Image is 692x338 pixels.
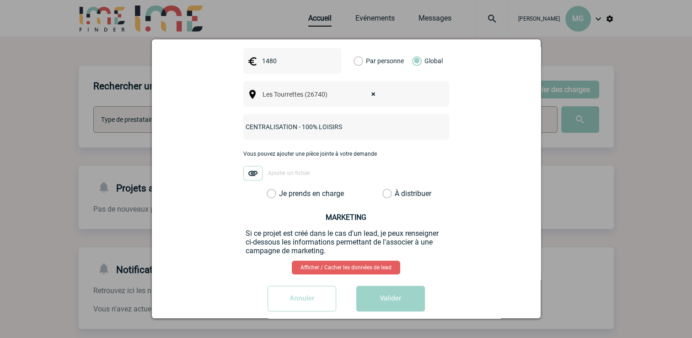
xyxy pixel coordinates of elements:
[268,170,310,177] span: Ajouter un fichier
[243,151,449,157] p: Vous pouvez ajouter une pièce jointe à votre demande
[267,189,282,198] label: Je prends en charge
[259,88,385,101] span: Les Tourrettes (26740)
[354,48,364,74] label: Par personne
[382,189,392,198] label: À distribuer
[356,286,425,311] button: Valider
[268,286,336,311] input: Annuler
[292,261,400,274] a: Afficher / Cacher les données de lead
[371,88,376,101] span: ×
[243,121,425,133] input: Nom de l'événement
[246,213,447,222] h3: MARKETING
[412,48,418,74] label: Global
[260,55,323,67] input: Budget HT
[246,229,447,255] p: Si ce projet est créé dans le cas d'un lead, je peux renseigner ci-dessous les informations perme...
